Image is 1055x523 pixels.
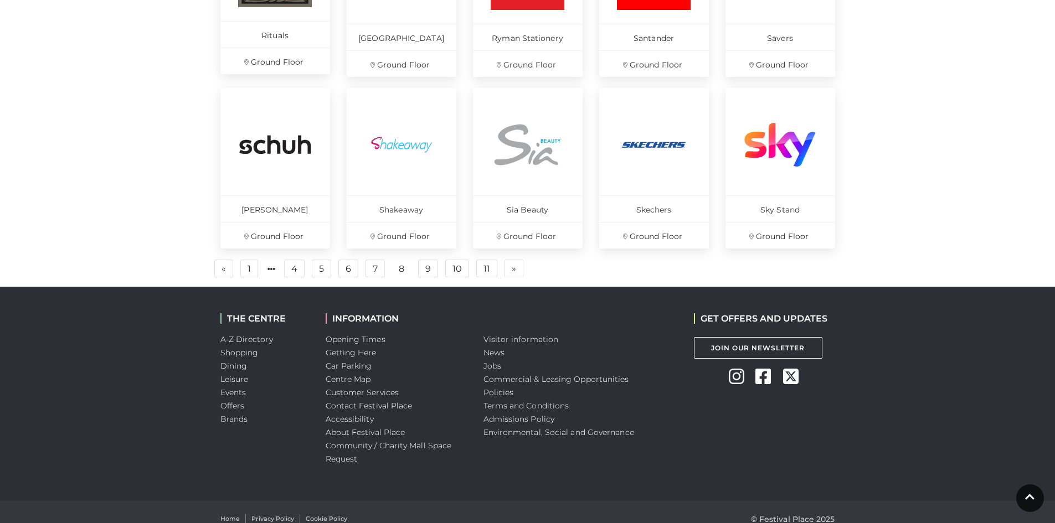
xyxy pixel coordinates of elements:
[214,260,233,277] a: Previous
[222,265,226,272] span: «
[512,265,516,272] span: »
[326,441,452,464] a: Community / Charity Mall Space Request
[599,24,709,50] p: Santander
[347,24,456,50] p: [GEOGRAPHIC_DATA]
[483,427,634,437] a: Environmental, Social and Governance
[483,401,569,411] a: Terms and Conditions
[473,222,583,248] p: Ground Floor
[220,88,330,248] a: [PERSON_NAME] Ground Floor
[505,260,523,277] a: Next
[220,374,249,384] a: Leisure
[326,427,405,437] a: About Festival Place
[725,24,835,50] p: Savers
[725,88,835,248] a: Sky Stand Ground Floor
[326,387,399,397] a: Customer Services
[220,414,248,424] a: Brands
[220,401,245,411] a: Offers
[476,260,497,277] a: 11
[445,260,469,277] a: 10
[347,50,456,77] p: Ground Floor
[326,348,377,358] a: Getting Here
[326,361,372,371] a: Car Parking
[483,334,559,344] a: Visitor information
[483,361,501,371] a: Jobs
[694,313,827,324] h2: GET OFFERS AND UPDATES
[725,222,835,248] p: Ground Floor
[694,337,822,359] a: Join Our Newsletter
[725,50,835,77] p: Ground Floor
[240,260,258,277] a: 1
[284,260,305,277] a: 4
[418,260,438,277] a: 9
[483,348,505,358] a: News
[392,260,411,278] a: 8
[725,195,835,222] p: Sky Stand
[220,361,248,371] a: Dining
[326,313,467,324] h2: INFORMATION
[483,374,629,384] a: Commercial & Leasing Opportunities
[338,260,358,277] a: 6
[220,195,330,222] p: [PERSON_NAME]
[599,50,709,77] p: Ground Floor
[347,222,456,248] p: Ground Floor
[220,334,273,344] a: A-Z Directory
[366,260,385,277] a: 7
[599,195,709,222] p: Skechers
[220,387,246,397] a: Events
[347,88,456,248] a: Shakeaway Ground Floor
[326,414,374,424] a: Accessibility
[599,222,709,248] p: Ground Floor
[347,195,456,222] p: Shakeaway
[326,334,385,344] a: Opening Times
[220,48,330,74] p: Ground Floor
[220,313,309,324] h2: THE CENTRE
[326,374,371,384] a: Centre Map
[483,414,555,424] a: Admissions Policy
[220,21,330,48] p: Rituals
[599,88,709,248] a: Skechers Ground Floor
[312,260,331,277] a: 5
[483,387,514,397] a: Policies
[473,88,583,248] a: Sia Beauty Ground Floor
[473,50,583,77] p: Ground Floor
[220,222,330,248] p: Ground Floor
[473,24,583,50] p: Ryman Stationery
[473,195,583,222] p: Sia Beauty
[326,401,413,411] a: Contact Festival Place
[220,348,259,358] a: Shopping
